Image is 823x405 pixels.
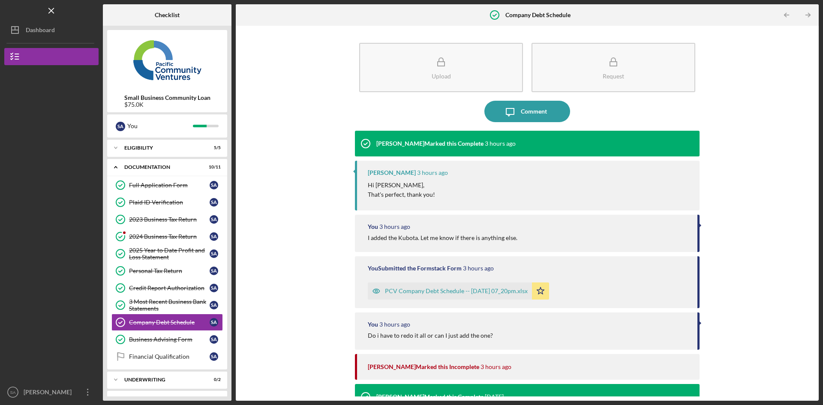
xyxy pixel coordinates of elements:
div: 2025 Year to Date Profit and Loss Statement [129,247,210,261]
div: [PERSON_NAME] [21,384,77,403]
button: SA[PERSON_NAME] [4,384,99,401]
div: S A [210,284,218,292]
p: Hi [PERSON_NAME], [368,180,435,190]
div: Personal Tax Return [129,267,210,274]
div: 2024 Business Tax Return [129,233,210,240]
div: 0 / 2 [205,377,221,382]
time: 2025-09-11 23:21 [463,265,494,272]
button: PCV Company Debt Schedule -- [DATE] 07_20pm.xlsx [368,282,549,300]
div: Financial Qualification [129,353,210,360]
div: S A [210,198,218,207]
div: Upload [432,73,451,79]
div: Eligibility [124,145,199,150]
button: Dashboard [4,21,99,39]
div: 10 / 11 [205,165,221,170]
text: SA [10,390,16,395]
div: 3 Most Recent Business Bank Statements [129,298,210,312]
div: S A [210,352,218,361]
time: 2025-09-11 23:26 [485,140,516,147]
div: S A [210,318,218,327]
div: You [368,223,378,230]
a: Credit Report AuthorizationSA [111,279,223,297]
div: [PERSON_NAME] Marked this Complete [376,140,484,147]
img: Product logo [107,34,227,86]
div: [PERSON_NAME] Marked this Incomplete [368,363,479,370]
div: Comment [521,101,547,122]
div: 2023 Business Tax Return [129,216,210,223]
div: 5 / 5 [205,145,221,150]
div: S A [210,215,218,224]
b: Small Business Community Loan [124,94,210,101]
a: 2025 Year to Date Profit and Loss StatementSA [111,245,223,262]
div: You [127,119,193,133]
div: Do i have to redo it all or can I just add the one? [368,332,493,339]
div: Dashboard [26,21,55,41]
div: Plaid ID Verification [129,199,210,206]
div: You [368,321,378,328]
div: Request [603,73,624,79]
div: S A [210,301,218,309]
div: Business Advising Form [129,336,210,343]
time: 2025-09-11 23:11 [481,363,511,370]
div: S A [210,249,218,258]
div: $75.0K [124,101,210,108]
a: Financial QualificationSA [111,348,223,365]
div: S A [116,122,125,131]
button: Comment [484,101,570,122]
b: Company Debt Schedule [505,12,571,18]
a: Personal Tax ReturnSA [111,262,223,279]
div: Documentation [124,165,199,170]
a: Full Application FormSA [111,177,223,194]
div: S A [210,267,218,275]
a: Plaid ID VerificationSA [111,194,223,211]
p: That's perfect, thank you! [368,190,435,199]
a: Company Debt ScheduleSA [111,314,223,331]
button: Upload [359,43,523,92]
a: 3 Most Recent Business Bank StatementsSA [111,297,223,314]
time: 2025-09-11 23:21 [379,223,410,230]
time: 2025-09-10 23:39 [485,393,504,400]
div: Credit Report Authorization [129,285,210,291]
div: S A [210,181,218,189]
div: Full Application Form [129,182,210,189]
div: I added the Kubota. Let me know if there is anything else. [368,234,517,241]
div: Underwriting [124,377,199,382]
a: 2023 Business Tax ReturnSA [111,211,223,228]
div: [PERSON_NAME] [368,169,416,176]
time: 2025-09-11 23:13 [379,321,410,328]
div: S A [210,335,218,344]
div: Company Debt Schedule [129,319,210,326]
div: PCV Company Debt Schedule -- [DATE] 07_20pm.xlsx [385,288,528,294]
a: Business Advising FormSA [111,331,223,348]
time: 2025-09-11 23:22 [417,169,448,176]
div: You Submitted the Formstack Form [368,265,462,272]
a: 2024 Business Tax ReturnSA [111,228,223,245]
div: [PERSON_NAME] Marked this Complete [376,393,484,400]
b: Checklist [155,12,180,18]
div: S A [210,232,218,241]
button: Request [532,43,695,92]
